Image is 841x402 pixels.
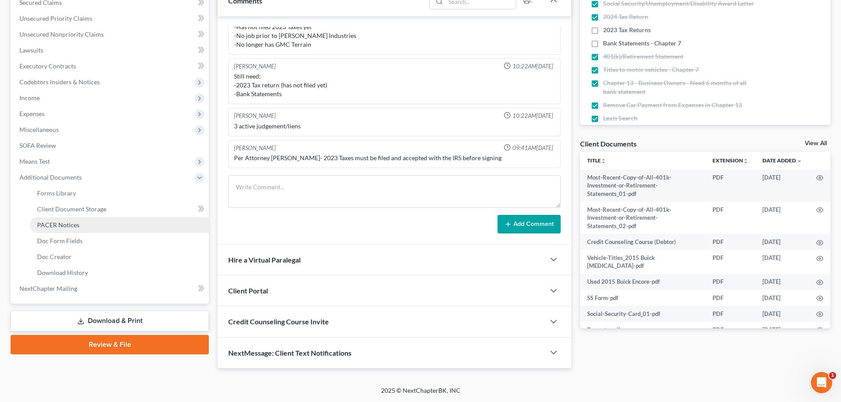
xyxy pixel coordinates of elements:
td: PDF [705,290,755,306]
span: Client Portal [228,286,268,295]
span: Means Test [19,158,50,165]
span: Codebtors Insiders & Notices [19,78,100,86]
a: Client Document Storage [30,201,209,217]
a: NextChapter Mailing [12,281,209,297]
span: PACER Notices [37,221,79,229]
div: Still need: -2023 Tax return (has not filed yet) -Bank Statements [234,72,555,98]
span: 1 [829,372,836,379]
div: -Has not filed 2023 Taxes yet -No job prior to [PERSON_NAME] Industries -No longer has GMC Terrain [234,23,555,49]
span: 10:22AM[DATE] [513,112,553,120]
span: Chapter 13 - Business Owners - Need 6 months of all bank statement [603,79,760,96]
div: [PERSON_NAME] [234,112,276,120]
i: unfold_more [743,158,748,164]
span: Titles to motor vehicles - Chapter 7 [603,65,699,74]
span: Lexis Search [603,114,637,123]
td: Social-Security-Card_01-pdf [580,306,705,322]
span: Lawsuits [19,46,43,54]
span: 2023 Tax Returns [603,26,651,34]
td: [DATE] [755,274,809,290]
td: [DATE] [755,250,809,274]
span: Executory Contracts [19,62,76,70]
span: 2024 Tax Return [603,12,648,21]
div: 2025 © NextChapterBK, INC [169,386,672,402]
span: NextMessage: Client Text Notifications [228,349,351,357]
span: Hire a Virtual Paralegal [228,255,301,264]
td: [DATE] [755,202,809,234]
a: Titleunfold_more [587,157,606,164]
td: [DATE] [755,169,809,202]
span: Miscellaneous [19,126,59,133]
a: Unsecured Priority Claims [12,11,209,26]
a: Doc Form Fields [30,233,209,249]
span: Download History [37,269,88,276]
td: PDF [705,322,755,338]
span: Doc Creator [37,253,72,260]
td: [DATE] [755,322,809,338]
span: Additional Documents [19,173,82,181]
span: 10:22AM[DATE] [513,62,553,71]
span: Income [19,94,40,101]
a: Download History [30,265,209,281]
a: View All [805,140,827,147]
span: 401(k)/Retirement Statement [603,52,683,61]
td: [DATE] [755,290,809,306]
a: Lawsuits [12,42,209,58]
span: NextChapter Mailing [19,285,77,292]
iframe: Intercom live chat [811,372,832,393]
div: [PERSON_NAME] [234,144,276,152]
td: PDF [705,169,755,202]
i: expand_more [797,158,802,164]
span: Client Document Storage [37,205,106,213]
span: Bank Statements - Chapter 7 [603,39,681,48]
div: Per Attorney [PERSON_NAME]- 2023 Taxes must be filed and accepted with the IRS before signing [234,154,555,162]
a: Date Added expand_more [762,157,802,164]
a: SOFA Review [12,138,209,154]
span: Expenses [19,110,45,117]
i: unfold_more [601,158,606,164]
span: Unsecured Priority Claims [19,15,92,22]
td: Used 2015 Buick Encore-pdf [580,274,705,290]
td: Most-Recent-Copy-of-All-401k-Investment-or-Retirement-Statements_01-pdf [580,169,705,202]
td: Vehicle-Titles_2015 Buick [MEDICAL_DATA]-pdf [580,250,705,274]
a: Forms Library [30,185,209,201]
td: Credit Counseling Course (Debtor) [580,234,705,250]
span: Credit Counseling Course Invite [228,317,329,326]
a: Doc Creator [30,249,209,265]
span: Forms Library [37,189,76,197]
a: Review & File [11,335,209,354]
a: Download & Print [11,311,209,331]
button: Add Comment [498,215,561,233]
td: PDF [705,202,755,234]
td: PDF [705,250,755,274]
span: 09:41AM[DATE] [513,144,553,152]
div: [PERSON_NAME] [234,62,276,71]
td: [DATE] [755,306,809,322]
span: Doc Form Fields [37,237,83,244]
span: Remove Car Payment from Expenses in Chapter 13 [603,101,742,109]
a: Executory Contracts [12,58,209,74]
td: [DATE] [755,234,809,250]
td: PDF [705,234,755,250]
a: Extensionunfold_more [713,157,748,164]
a: PACER Notices [30,217,209,233]
div: Client Documents [580,139,637,148]
td: PDF [705,306,755,322]
td: Property-pdf [580,322,705,338]
td: PDF [705,274,755,290]
a: Unsecured Nonpriority Claims [12,26,209,42]
td: SS Form-pdf [580,290,705,306]
span: Unsecured Nonpriority Claims [19,30,104,38]
div: 3 active judgement/liens [234,122,555,131]
td: Most-Recent-Copy-of-All-401k-Investment-or-Retirement-Statements_02-pdf [580,202,705,234]
span: SOFA Review [19,142,56,149]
